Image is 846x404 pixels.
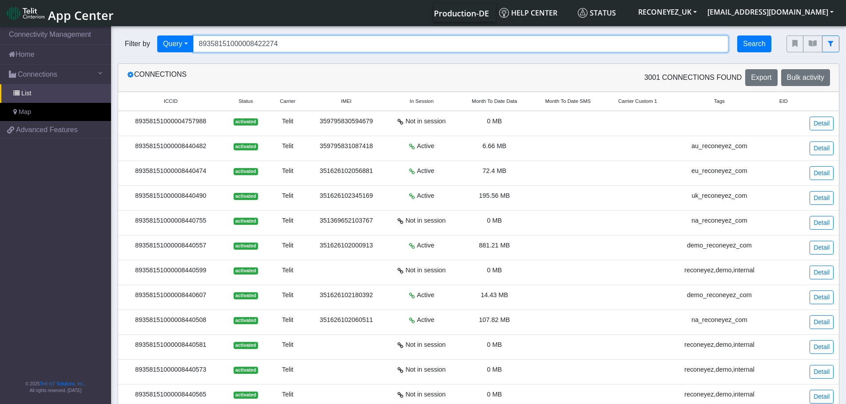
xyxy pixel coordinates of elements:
[274,241,302,251] div: Telit
[644,72,742,83] span: 3001 Connections found
[312,191,380,201] div: 351626102345169
[234,143,258,150] span: activated
[479,192,510,199] span: 195.56 MB
[405,365,445,375] span: Not in session
[487,391,502,398] span: 0 MB
[274,266,302,275] div: Telit
[123,166,218,176] div: 89358151000008440474
[745,69,777,86] button: Export
[499,8,509,18] img: knowledge.svg
[312,166,380,176] div: 351626102056881
[676,290,763,300] div: demo_reconeyez_com
[123,315,218,325] div: 89358151000008440508
[234,317,258,324] span: activated
[487,217,502,224] span: 0 MB
[676,266,763,275] div: reconeyez,demo,internal
[499,8,557,18] span: Help center
[810,290,834,304] a: Detail
[274,191,302,201] div: Telit
[417,241,434,251] span: Active
[810,166,834,180] a: Detail
[312,290,380,300] div: 351626102180392
[405,340,445,350] span: Not in session
[487,267,502,274] span: 0 MB
[781,69,830,86] button: Bulk activity
[19,107,31,117] span: Map
[810,365,834,379] a: Detail
[676,390,763,400] div: reconeyez,demo,internal
[810,340,834,354] a: Detail
[405,390,445,400] span: Not in session
[123,117,218,126] div: 89358151000004757988
[157,35,194,52] button: Query
[234,243,258,250] span: activated
[274,390,302,400] div: Telit
[417,141,434,151] span: Active
[810,141,834,155] a: Detail
[312,241,380,251] div: 351626102000913
[120,69,479,86] div: Connections
[274,166,302,176] div: Telit
[786,35,839,52] div: fitlers menu
[714,98,725,105] span: Tags
[545,98,591,105] span: Month To Date SMS
[487,341,502,348] span: 0 MB
[123,191,218,201] div: 89358151000008440490
[417,290,434,300] span: Active
[676,216,763,226] div: na_reconeyez_com
[48,7,114,24] span: App Center
[123,365,218,375] div: 89358151000008440573
[341,98,352,105] span: IMEI
[123,216,218,226] div: 89358151000008440755
[479,316,510,323] span: 107.82 MB
[40,381,84,386] a: Telit IoT Solutions, Inc.
[618,98,657,105] span: Carrier Custom 1
[274,340,302,350] div: Telit
[417,315,434,325] span: Active
[312,117,380,126] div: 359795830594679
[676,315,763,325] div: na_reconeyez_com
[238,98,253,105] span: Status
[123,141,218,151] div: 89358151000008440482
[487,118,502,125] span: 0 MB
[123,390,218,400] div: 89358151000008440565
[487,366,502,373] span: 0 MB
[123,241,218,251] div: 89358151000008440557
[7,4,112,23] a: App Center
[417,191,434,201] span: Active
[633,4,702,20] button: RECONEYEZ_UK
[312,141,380,151] div: 359795831087418
[810,315,834,329] a: Detail
[274,365,302,375] div: Telit
[810,216,834,230] a: Detail
[496,4,574,22] a: Help center
[578,8,588,18] img: status.svg
[810,117,834,130] a: Detail
[751,74,771,81] span: Export
[123,340,218,350] div: 89358151000008440581
[18,69,57,80] span: Connections
[312,315,380,325] div: 351626102060511
[164,98,178,105] span: ICCID
[312,216,380,226] div: 351369652103767
[676,141,763,151] div: au_reconeyez_com
[118,39,157,49] span: Filter by
[676,365,763,375] div: reconeyez,demo,internal
[234,118,258,126] span: activated
[274,117,302,126] div: Telit
[405,216,445,226] span: Not in session
[483,142,507,149] span: 6.66 MB
[234,367,258,374] span: activated
[810,390,834,404] a: Detail
[574,4,633,22] a: Status
[274,290,302,300] div: Telit
[810,266,834,279] a: Detail
[234,218,258,225] span: activated
[676,241,763,251] div: demo_reconeyez_com
[280,98,295,105] span: Carrier
[234,168,258,175] span: activated
[676,191,763,201] div: uk_reconeyez_com
[676,166,763,176] div: eu_reconeyez_com
[417,166,434,176] span: Active
[274,141,302,151] div: Telit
